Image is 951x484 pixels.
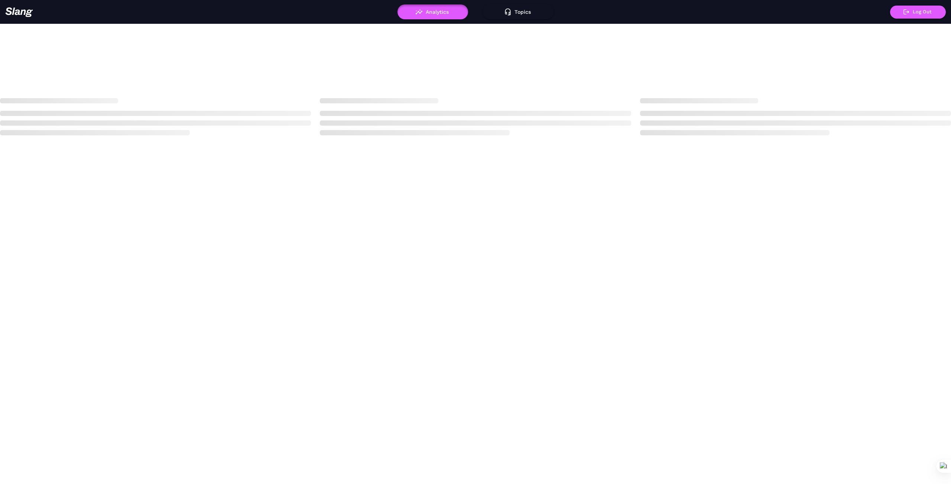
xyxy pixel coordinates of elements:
button: Log Out [890,6,946,19]
button: Topics [483,4,554,19]
a: Analytics [397,9,468,14]
button: Analytics [397,4,468,19]
img: 623511267c55cb56e2f2a487_logo2.png [5,7,33,17]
